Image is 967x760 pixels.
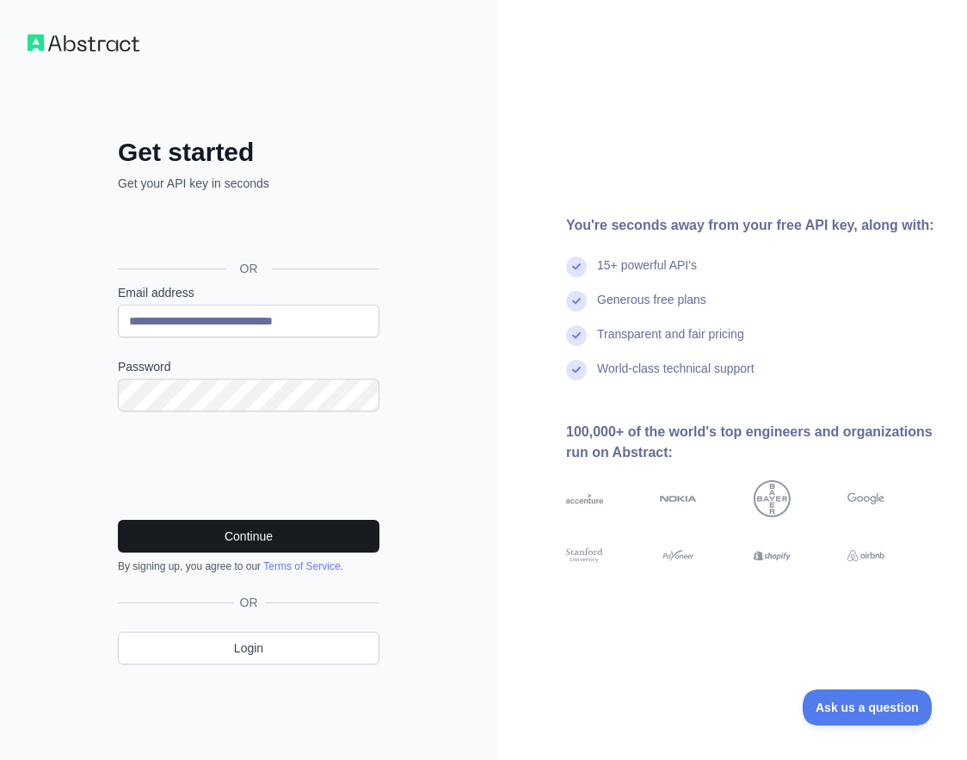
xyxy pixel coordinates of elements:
[566,480,603,517] img: accenture
[566,291,587,312] img: check mark
[754,547,791,565] img: shopify
[226,260,272,277] span: OR
[566,325,587,346] img: check mark
[118,520,379,553] button: Continue
[597,256,697,291] div: 15+ powerful API's
[566,360,587,380] img: check mark
[597,291,706,325] div: Generous free plans
[118,632,379,664] a: Login
[597,360,755,394] div: World-class technical support
[754,480,791,517] img: bayer
[118,559,379,573] div: By signing up, you agree to our .
[28,34,139,52] img: Workflow
[109,211,385,249] iframe: Sign in with Google Button
[660,480,697,517] img: nokia
[118,284,379,301] label: Email address
[566,256,587,277] img: check mark
[566,215,939,236] div: You're seconds away from your free API key, along with:
[118,137,379,168] h2: Get started
[660,547,697,565] img: payoneer
[847,547,884,565] img: airbnb
[118,175,379,192] p: Get your API key in seconds
[566,547,603,565] img: stanford university
[803,689,933,726] iframe: Toggle Customer Support
[847,480,884,517] img: google
[233,594,265,611] span: OR
[118,358,379,375] label: Password
[118,432,379,499] iframe: reCAPTCHA
[263,560,340,572] a: Terms of Service
[566,422,939,463] div: 100,000+ of the world's top engineers and organizations run on Abstract:
[597,325,744,360] div: Transparent and fair pricing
